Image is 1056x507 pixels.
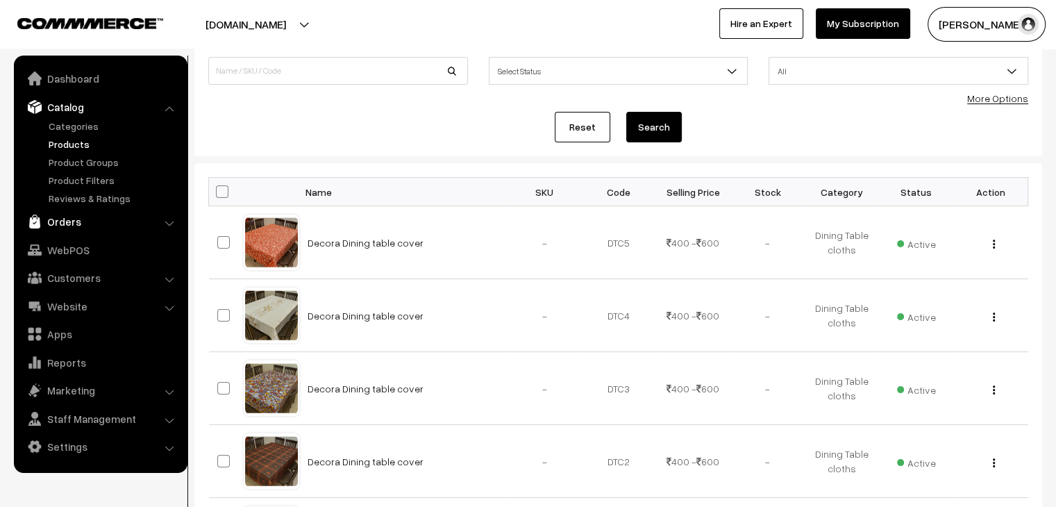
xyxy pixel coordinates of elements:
[769,59,1028,83] span: All
[17,350,183,375] a: Reports
[22,36,33,47] img: website_grey.svg
[582,352,656,425] td: DTC3
[508,279,582,352] td: -
[656,279,730,352] td: 400 - 600
[208,57,468,85] input: Name / SKU / Code
[805,279,879,352] td: Dining Table cloths
[17,406,183,431] a: Staff Management
[489,59,748,83] span: Select Status
[879,178,953,206] th: Status
[967,92,1028,104] a: More Options
[308,310,424,322] a: Decora Dining table cover
[719,8,803,39] a: Hire an Expert
[993,385,995,394] img: Menu
[816,8,910,39] a: My Subscription
[17,378,183,403] a: Marketing
[489,57,748,85] span: Select Status
[508,352,582,425] td: -
[17,18,163,28] img: COMMMERCE
[928,7,1046,42] button: [PERSON_NAME]…
[308,456,424,467] a: Decora Dining table cover
[508,206,582,279] td: -
[308,237,424,249] a: Decora Dining table cover
[17,294,183,319] a: Website
[17,265,183,290] a: Customers
[730,352,805,425] td: -
[805,178,879,206] th: Category
[45,155,183,169] a: Product Groups
[656,352,730,425] td: 400 - 600
[656,425,730,498] td: 400 - 600
[17,209,183,234] a: Orders
[897,233,936,251] span: Active
[582,279,656,352] td: DTC4
[36,36,153,47] div: Domain: [DOMAIN_NAME]
[993,240,995,249] img: Menu
[805,352,879,425] td: Dining Table cloths
[37,81,49,92] img: tab_domain_overview_orange.svg
[308,383,424,394] a: Decora Dining table cover
[17,322,183,347] a: Apps
[45,173,183,188] a: Product Filters
[299,178,508,206] th: Name
[993,458,995,467] img: Menu
[897,306,936,324] span: Active
[656,178,730,206] th: Selling Price
[153,82,234,91] div: Keywords by Traffic
[582,206,656,279] td: DTC5
[17,434,183,459] a: Settings
[897,379,936,397] span: Active
[157,7,335,42] button: [DOMAIN_NAME]
[897,452,936,470] span: Active
[45,137,183,151] a: Products
[508,178,582,206] th: SKU
[993,313,995,322] img: Menu
[769,57,1028,85] span: All
[582,425,656,498] td: DTC2
[626,112,682,142] button: Search
[45,119,183,133] a: Categories
[582,178,656,206] th: Code
[730,425,805,498] td: -
[22,22,33,33] img: logo_orange.svg
[805,206,879,279] td: Dining Table cloths
[17,14,139,31] a: COMMMERCE
[45,191,183,206] a: Reviews & Ratings
[730,279,805,352] td: -
[17,238,183,263] a: WebPOS
[53,82,124,91] div: Domain Overview
[555,112,610,142] a: Reset
[39,22,68,33] div: v 4.0.25
[17,66,183,91] a: Dashboard
[805,425,879,498] td: Dining Table cloths
[730,178,805,206] th: Stock
[1018,14,1039,35] img: user
[730,206,805,279] td: -
[17,94,183,119] a: Catalog
[953,178,1028,206] th: Action
[508,425,582,498] td: -
[138,81,149,92] img: tab_keywords_by_traffic_grey.svg
[656,206,730,279] td: 400 - 600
